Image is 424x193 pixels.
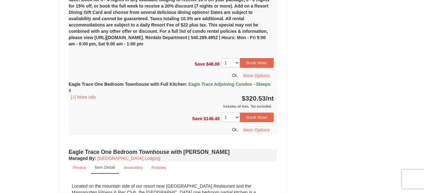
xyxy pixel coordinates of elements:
[69,156,96,161] strong: :
[95,165,115,170] small: Item Detail
[69,161,90,174] a: Photos
[240,113,274,122] button: Book Now!
[69,82,271,93] span: Eagle Trace Adjoining Condos - Sleeps 8
[120,161,147,174] a: Amenities
[186,82,187,87] span: :
[240,58,274,67] button: Book Now!
[69,82,271,93] strong: Eagle Trace One Bedroom Townhouse with Full Kitchen
[151,165,166,170] small: Policies
[69,103,274,109] div: Includes all fees. Tax excluded.
[239,125,274,135] button: More Options
[69,149,277,155] h4: Eagle Trace One Bedroom Townhouse with [PERSON_NAME]
[73,165,86,170] small: Photos
[124,165,143,170] small: Amenities
[204,116,220,121] span: $146.40
[206,61,220,67] span: $48.80
[69,156,95,161] span: Managed By
[98,156,160,161] a: [GEOGRAPHIC_DATA] Lodging
[91,161,119,174] a: Item Detail
[192,116,202,121] span: Save
[69,94,98,101] button: [+] More Info
[232,73,238,78] span: Or,
[242,95,266,102] span: $320.53
[266,95,274,102] span: /nt
[239,71,274,80] button: More Options
[232,127,238,132] span: Or,
[147,161,170,174] a: Policies
[194,61,205,67] span: Save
